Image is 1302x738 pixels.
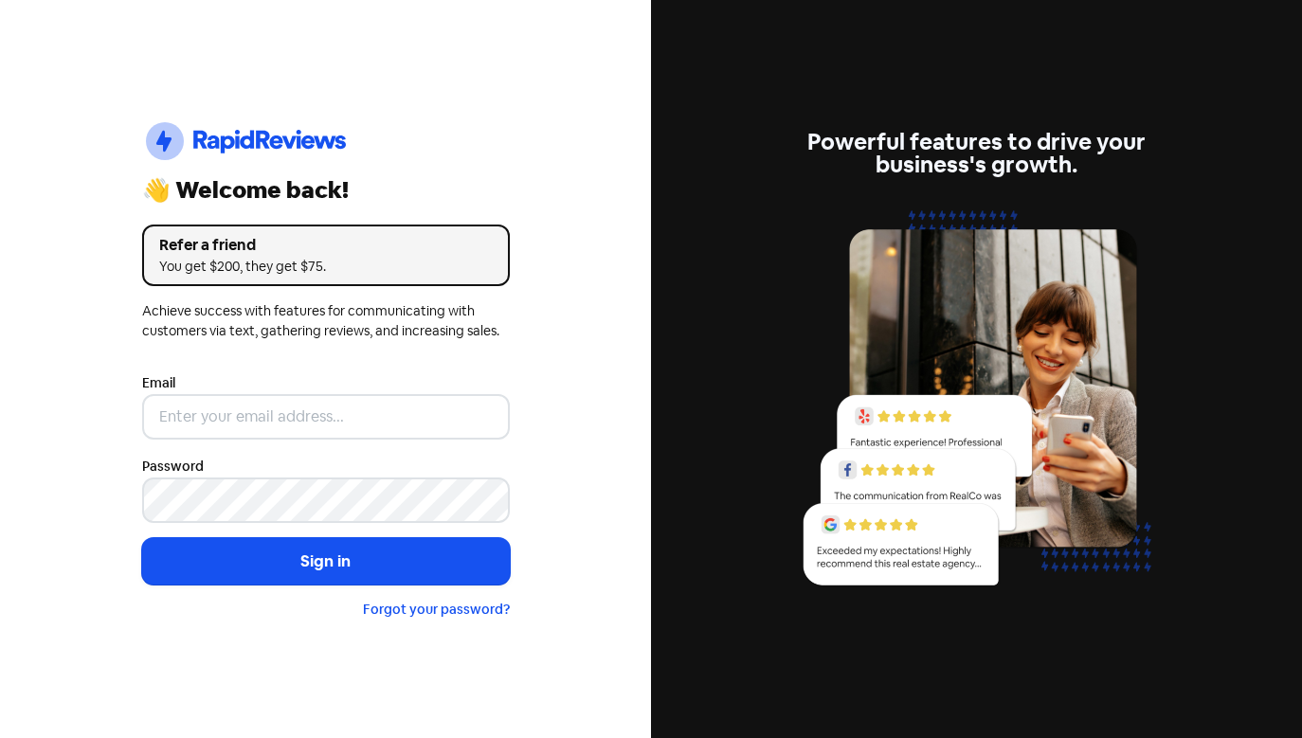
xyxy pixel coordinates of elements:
div: You get $200, they get $75. [159,257,493,277]
div: Achieve success with features for communicating with customers via text, gathering reviews, and i... [142,301,510,341]
input: Enter your email address... [142,394,510,440]
label: Email [142,373,175,393]
button: Sign in [142,538,510,585]
a: Forgot your password? [363,601,510,618]
div: Powerful features to drive your business's growth. [793,131,1161,176]
img: reviews [793,199,1161,607]
div: 👋 Welcome back! [142,179,510,202]
div: Refer a friend [159,234,493,257]
label: Password [142,457,204,477]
